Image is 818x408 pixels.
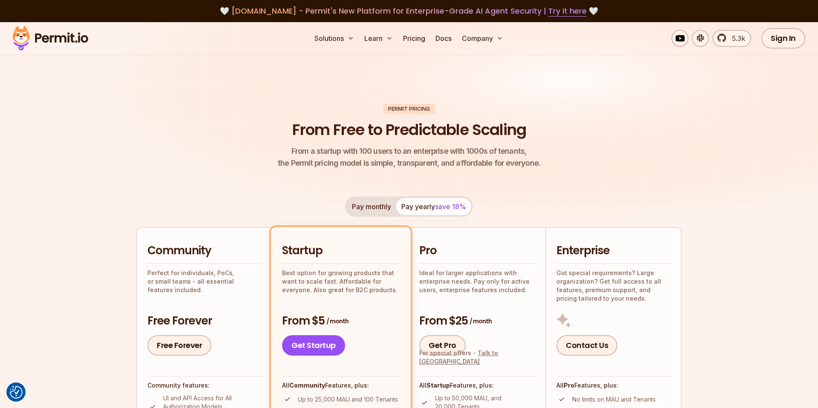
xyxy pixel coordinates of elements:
[278,145,540,157] span: From a startup with 100 users to an enterprise with 1000s of tenants,
[419,313,535,329] h3: From $25
[712,30,751,47] a: 5.3k
[282,335,345,356] a: Get Startup
[419,269,535,294] p: Ideal for larger applications with enterprise needs. Pay only for active users, enterprise featur...
[278,145,540,169] p: the Permit pricing model is simple, transparent, and affordable for everyone.
[20,5,798,17] div: 🤍 🤍
[298,395,398,404] p: Up to 25,000 MAU and 100 Tenants
[147,313,262,329] h3: Free Forever
[419,349,535,366] div: For special offers -
[10,386,23,399] img: Revisit consent button
[311,30,357,47] button: Solutions
[282,243,400,259] h2: Startup
[556,243,671,259] h2: Enterprise
[556,335,617,356] a: Contact Us
[361,30,396,47] button: Learn
[231,6,587,16] span: [DOMAIN_NAME] - Permit's New Platform for Enterprise-Grade AI Agent Security |
[426,382,450,389] strong: Startup
[556,381,671,390] h4: All Features, plus:
[727,33,745,43] span: 5.3k
[282,313,400,329] h3: From $5
[458,30,507,47] button: Company
[419,381,535,390] h4: All Features, plus:
[548,6,587,17] a: Try it here
[147,381,262,390] h4: Community features:
[292,119,526,141] h1: From Free to Predictable Scaling
[469,317,492,325] span: / month
[556,269,671,303] p: Got special requirements? Large organization? Get full access to all features, premium support, a...
[383,104,435,114] div: Permit Pricing
[282,381,400,390] h4: All Features, plus:
[9,24,92,53] img: Permit logo
[564,382,574,389] strong: Pro
[289,382,325,389] strong: Community
[400,30,429,47] a: Pricing
[147,335,211,356] a: Free Forever
[347,198,396,215] button: Pay monthly
[432,30,455,47] a: Docs
[326,317,349,325] span: / month
[10,386,23,399] button: Consent Preferences
[419,243,535,259] h2: Pro
[282,269,400,294] p: Best option for growing products that want to scale fast. Affordable for everyone. Also great for...
[147,243,262,259] h2: Community
[572,395,656,404] p: No limits on MAU and Tenants
[147,269,262,294] p: Perfect for individuals, PoCs, or small teams - all essential features included.
[419,335,466,356] a: Get Pro
[761,28,805,49] a: Sign In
